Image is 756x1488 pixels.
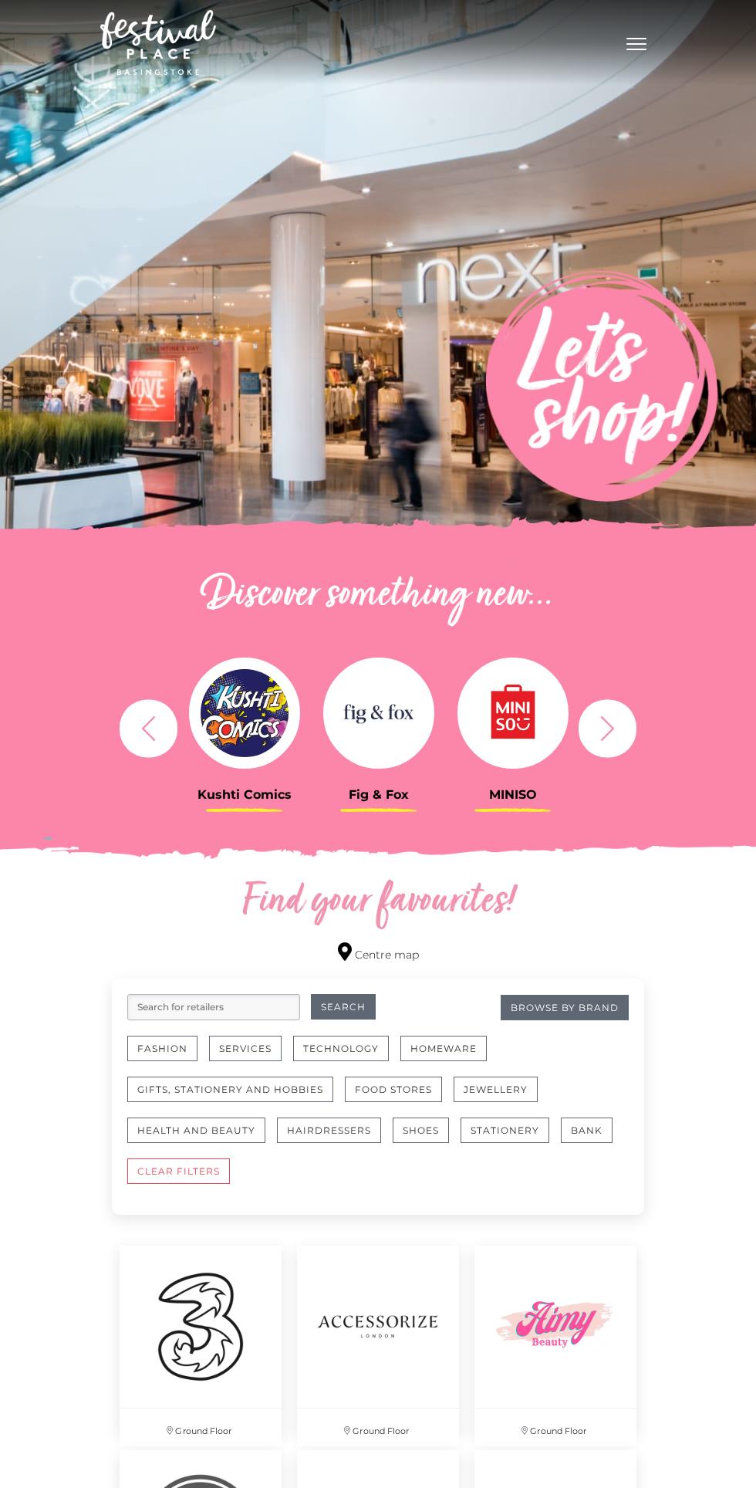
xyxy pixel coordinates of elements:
[277,1118,381,1143] button: Hairdressers
[561,1118,613,1143] button: Bank
[393,1118,461,1158] a: Shoes
[112,878,644,927] h2: Find your favourites!
[617,31,656,53] button: Toggle navigation
[100,10,216,75] img: Festival Place Logo
[127,1036,209,1077] a: Fashion
[474,1409,636,1446] p: Ground Floor
[323,787,434,802] h3: Fig & Fox
[461,1118,561,1158] a: Stationery
[209,1036,293,1077] a: Services
[501,995,629,1020] a: Browse By Brand
[345,1077,454,1118] a: Food Stores
[338,942,419,963] a: Centre map
[112,571,644,621] h2: Discover something new...
[400,1036,487,1061] button: Homeware
[189,787,300,802] h3: Kushti Comics
[297,1409,459,1446] p: Ground Floor
[293,1036,389,1061] button: Technology
[561,1118,624,1158] a: Bank
[127,994,300,1020] input: Search for retailers
[127,1118,265,1143] button: Health and Beauty
[293,1036,400,1077] a: Technology
[277,1118,393,1158] a: Hairdressers
[323,651,434,802] a: Fig & Fox
[127,1077,345,1118] a: Gifts, Stationery and Hobbies
[454,1077,538,1102] button: Jewellery
[127,1118,277,1158] a: Health and Beauty
[345,1077,442,1102] button: Food Stores
[457,787,569,802] h3: MINISO
[461,1118,549,1143] button: Stationery
[112,1238,289,1442] a: Ground Floor
[189,651,300,802] a: Kushti Comics
[127,1158,230,1184] button: CLEAR FILTERS
[393,1118,449,1143] button: Shoes
[127,1077,333,1102] button: Gifts, Stationery and Hobbies
[467,1238,644,1442] a: Ground Floor
[127,1158,241,1199] a: CLEAR FILTERS
[311,994,376,1020] button: Search
[127,1036,197,1061] button: Fashion
[289,1238,467,1442] a: Ground Floor
[454,1077,549,1118] a: Jewellery
[400,1036,498,1077] a: Homeware
[120,1409,282,1446] p: Ground Floor
[457,651,569,802] a: MINISO
[209,1036,282,1061] button: Services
